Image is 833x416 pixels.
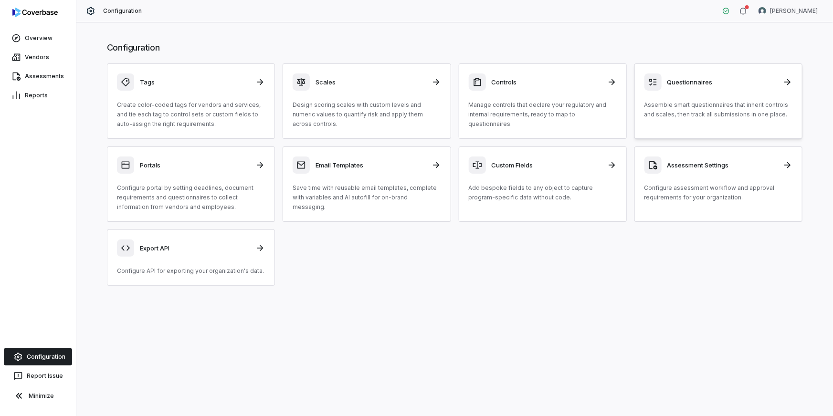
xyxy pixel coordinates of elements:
[117,183,265,212] p: Configure portal by setting deadlines, document requirements and questionnaires to collect inform...
[103,7,142,15] span: Configuration
[753,4,823,18] button: Nic Weilbacher avatar[PERSON_NAME]
[2,87,74,104] a: Reports
[117,100,265,129] p: Create color-coded tags for vendors and services, and tie each tag to control sets or custom fiel...
[107,146,275,222] a: PortalsConfigure portal by setting deadlines, document requirements and questionnaires to collect...
[459,146,627,222] a: Custom FieldsAdd bespoke fields to any object to capture program-specific data without code.
[2,49,74,66] a: Vendors
[283,146,451,222] a: Email TemplatesSave time with reusable email templates, complete with variables and AI autofill f...
[759,7,766,15] img: Nic Weilbacher avatar
[667,78,777,86] h3: Questionnaires
[492,78,601,86] h3: Controls
[469,100,617,129] p: Manage controls that declare your regulatory and internal requirements, ready to map to questionn...
[644,100,792,119] p: Assemble smart questionnaires that inherit controls and scales, then track all submissions in one...
[140,244,250,252] h3: Export API
[770,7,818,15] span: [PERSON_NAME]
[293,100,441,129] p: Design scoring scales with custom levels and numeric values to quantify risk and apply them acros...
[634,146,802,222] a: Assessment SettingsConfigure assessment workflow and approval requirements for your organization.
[4,348,72,365] a: Configuration
[117,266,265,276] p: Configure API for exporting your organization's data.
[459,63,627,139] a: ControlsManage controls that declare your regulatory and internal requirements, ready to map to q...
[107,63,275,139] a: TagsCreate color-coded tags for vendors and services, and tie each tag to control sets or custom ...
[2,30,74,47] a: Overview
[2,68,74,85] a: Assessments
[634,63,802,139] a: QuestionnairesAssemble smart questionnaires that inherit controls and scales, then track all subm...
[293,183,441,212] p: Save time with reusable email templates, complete with variables and AI autofill for on-brand mes...
[667,161,777,169] h3: Assessment Settings
[12,8,58,17] img: logo-D7KZi-bG.svg
[4,367,72,385] button: Report Issue
[140,78,250,86] h3: Tags
[316,161,425,169] h3: Email Templates
[4,386,72,406] button: Minimize
[644,183,792,202] p: Configure assessment workflow and approval requirements for your organization.
[283,63,451,139] a: ScalesDesign scoring scales with custom levels and numeric values to quantify risk and apply them...
[140,161,250,169] h3: Portals
[107,42,802,54] h1: Configuration
[492,161,601,169] h3: Custom Fields
[316,78,425,86] h3: Scales
[469,183,617,202] p: Add bespoke fields to any object to capture program-specific data without code.
[107,229,275,286] a: Export APIConfigure API for exporting your organization's data.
